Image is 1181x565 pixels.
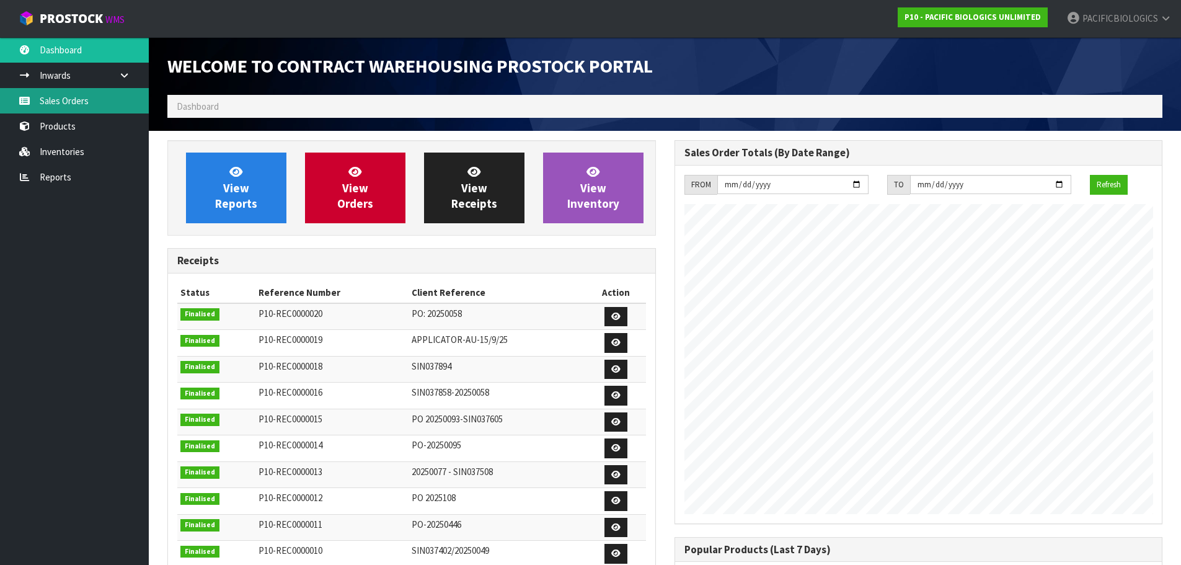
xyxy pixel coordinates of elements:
a: ViewOrders [305,153,405,223]
span: P10-REC0000020 [259,308,322,319]
div: TO [887,175,910,195]
span: View Receipts [451,164,497,211]
span: Finalised [180,493,219,505]
span: ProStock [40,11,103,27]
div: FROM [684,175,717,195]
span: Finalised [180,361,219,373]
span: Finalised [180,440,219,453]
a: ViewReceipts [424,153,524,223]
span: Finalised [180,519,219,532]
span: PO 2025108 [412,492,456,504]
h3: Receipts [177,255,646,267]
span: Finalised [180,466,219,479]
span: SIN037894 [412,360,451,372]
a: ViewInventory [543,153,644,223]
span: PACIFICBIOLOGICS [1082,12,1158,24]
span: SIN037402/20250049 [412,545,489,556]
span: PO-20250446 [412,518,461,530]
span: 20250077 - SIN037508 [412,466,493,478]
a: ViewReports [186,153,286,223]
img: cube-alt.png [19,11,34,26]
span: P10-REC0000018 [259,360,322,372]
span: P10-REC0000011 [259,518,322,530]
span: P10-REC0000013 [259,466,322,478]
th: Reference Number [255,283,409,303]
span: View Orders [337,164,373,211]
button: Refresh [1090,175,1128,195]
span: Welcome to Contract Warehousing ProStock Portal [167,54,653,78]
h3: Popular Products (Last 7 Days) [684,544,1153,556]
span: Dashboard [177,100,219,112]
th: Status [177,283,255,303]
span: PO-20250095 [412,439,461,451]
span: Finalised [180,335,219,347]
span: P10-REC0000010 [259,545,322,556]
h3: Sales Order Totals (By Date Range) [684,147,1153,159]
span: P10-REC0000015 [259,413,322,425]
th: Client Reference [409,283,586,303]
span: P10-REC0000014 [259,439,322,451]
strong: P10 - PACIFIC BIOLOGICS UNLIMITED [905,12,1041,22]
span: Finalised [180,546,219,558]
span: View Inventory [567,164,619,211]
span: P10-REC0000016 [259,386,322,398]
span: P10-REC0000019 [259,334,322,345]
th: Action [586,283,646,303]
span: Finalised [180,414,219,426]
span: PO: 20250058 [412,308,462,319]
span: PO 20250093-SIN037605 [412,413,503,425]
span: APPLICATOR-AU-15/9/25 [412,334,508,345]
span: P10-REC0000012 [259,492,322,504]
span: SIN037858-20250058 [412,386,489,398]
span: Finalised [180,388,219,400]
span: Finalised [180,308,219,321]
small: WMS [105,14,125,25]
span: View Reports [215,164,257,211]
